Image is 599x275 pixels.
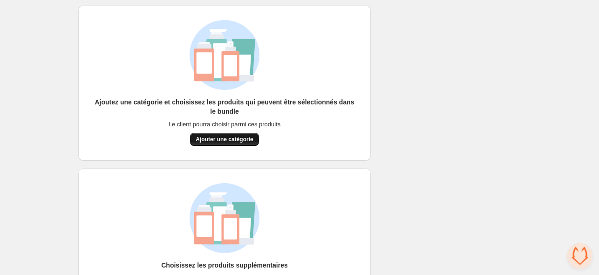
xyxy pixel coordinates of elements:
[567,243,592,268] div: Ouvrir le chat
[93,97,356,116] h3: Ajoutez une catégorie et choisissez les produits qui peuvent être sélectionnés dans le bundle
[169,120,281,129] span: Le client pourra choisir parmi ces produits
[190,133,259,146] button: Ajouter une catégorie
[161,261,288,270] h3: Choisissez les produits supplémentaires
[196,136,253,143] span: Ajouter une catégorie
